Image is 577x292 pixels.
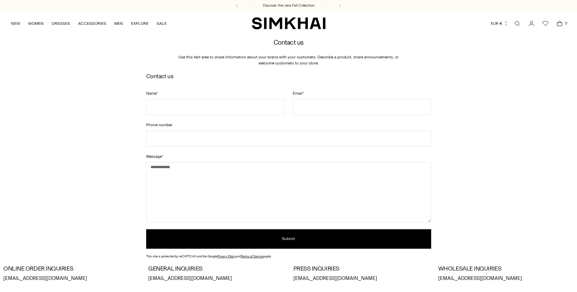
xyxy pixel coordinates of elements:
[511,17,524,30] a: Open search modal
[525,17,538,30] a: Go to the account page
[438,265,574,272] h3: WHOLESALE INQUIRIES
[171,54,406,66] p: Use this text area to share information about your brand with your customers. Describe a product,...
[146,153,431,159] label: Message
[148,275,284,282] p: [EMAIL_ADDRESS][DOMAIN_NAME]
[78,16,106,31] a: ACCESSORIES
[131,16,149,31] a: EXPLORE
[146,229,431,249] button: Submit
[438,275,574,282] p: [EMAIL_ADDRESS][DOMAIN_NAME]
[263,3,314,8] a: Discover the new Fall Collection
[491,16,508,31] button: EUR €
[114,16,123,31] a: MEN
[171,39,406,46] h2: Contact us
[11,16,20,31] a: NEW
[553,17,566,30] a: Open cart modal
[539,17,552,30] a: Wishlist
[252,17,326,30] a: SIMKHAI
[241,254,264,258] a: Terms of Service
[28,16,44,31] a: WOMEN
[146,90,285,96] label: Name
[52,16,70,31] a: DRESSES
[148,265,284,272] h3: GENERAL INQUIRIES
[293,265,429,272] h3: PRESS INQUIRIES
[293,275,429,282] p: [EMAIL_ADDRESS][DOMAIN_NAME]
[217,254,236,258] a: Privacy Policy
[293,90,431,96] label: Email
[146,122,431,128] label: Phone number
[146,73,431,79] h2: Contact us
[3,275,139,282] p: [EMAIL_ADDRESS][DOMAIN_NAME]
[563,20,569,26] span: 0
[146,254,431,259] div: This site is protected by reCAPTCHA and the Google and apply.
[3,265,139,272] h3: ONLINE ORDER INQUIRIES
[157,16,167,31] a: SALE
